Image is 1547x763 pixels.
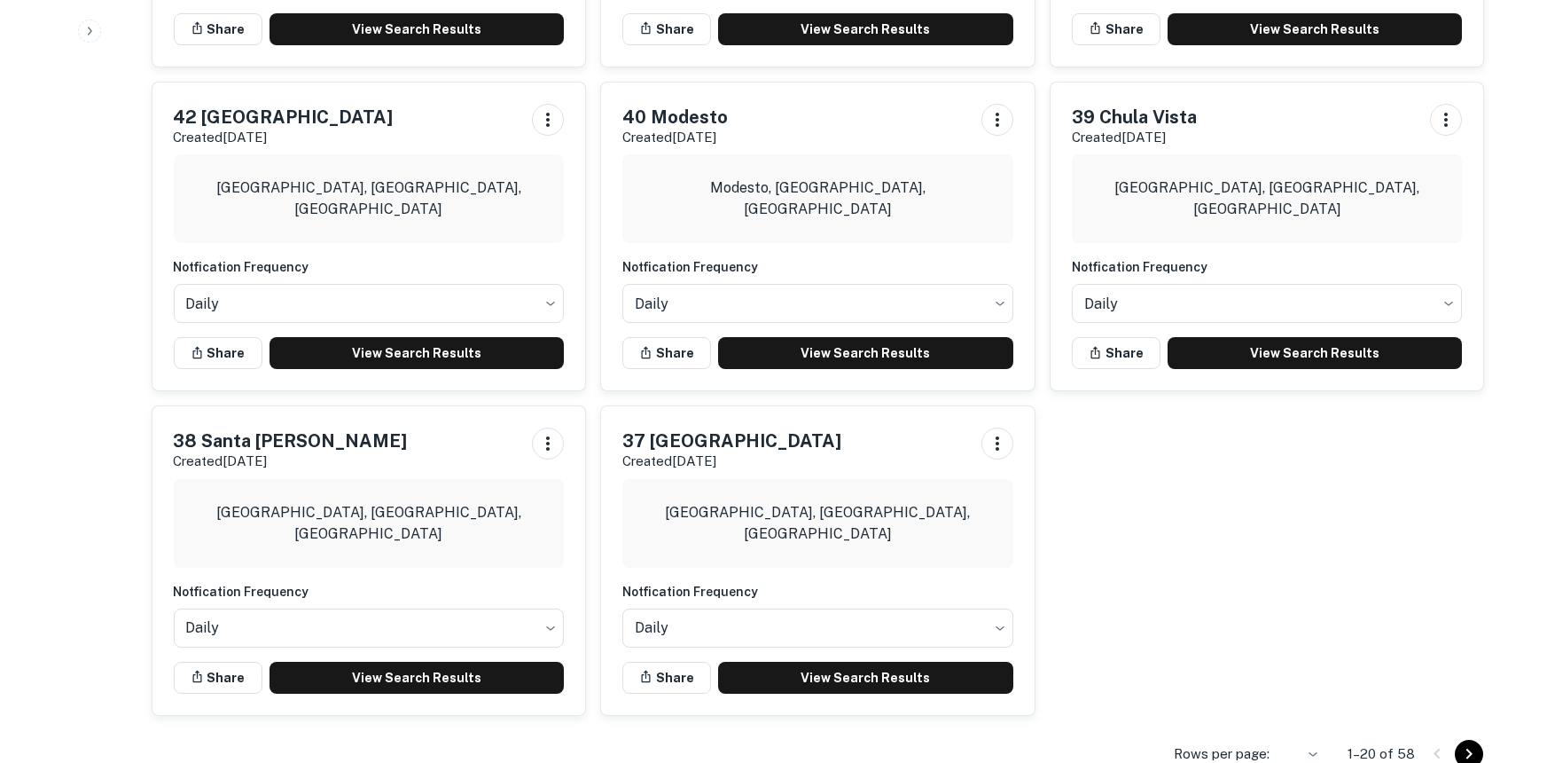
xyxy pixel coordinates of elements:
[1072,127,1197,148] p: Created [DATE]
[1086,177,1449,220] p: [GEOGRAPHIC_DATA], [GEOGRAPHIC_DATA], [GEOGRAPHIC_DATA]
[1072,337,1160,369] button: Share
[637,502,999,545] p: [GEOGRAPHIC_DATA], [GEOGRAPHIC_DATA], [GEOGRAPHIC_DATA]
[718,337,1013,369] a: View Search Results
[622,451,841,472] p: Created [DATE]
[622,104,728,130] h5: 40 Modesto
[188,502,551,545] p: [GEOGRAPHIC_DATA], [GEOGRAPHIC_DATA], [GEOGRAPHIC_DATA]
[1458,621,1547,706] iframe: Chat Widget
[1072,279,1463,328] div: Without label
[637,177,999,220] p: Modesto, [GEOGRAPHIC_DATA], [GEOGRAPHIC_DATA]
[622,428,841,454] h5: 37 [GEOGRAPHIC_DATA]
[718,662,1013,694] a: View Search Results
[1168,337,1463,369] a: View Search Results
[718,13,1013,45] a: View Search Results
[1072,13,1160,45] button: Share
[174,13,262,45] button: Share
[270,337,565,369] a: View Search Results
[622,257,1013,277] h6: Notfication Frequency
[174,279,565,328] div: Without label
[1072,257,1463,277] h6: Notfication Frequency
[174,451,408,472] p: Created [DATE]
[1168,13,1463,45] a: View Search Results
[174,104,394,130] h5: 42 [GEOGRAPHIC_DATA]
[174,603,565,653] div: Without label
[174,127,394,148] p: Created [DATE]
[622,279,1013,328] div: Without label
[622,662,711,694] button: Share
[622,603,1013,653] div: Without label
[1072,104,1197,130] h5: 39 Chula Vista
[622,127,728,148] p: Created [DATE]
[270,13,565,45] a: View Search Results
[174,582,565,602] h6: Notfication Frequency
[622,337,711,369] button: Share
[174,257,565,277] h6: Notfication Frequency
[622,582,1013,602] h6: Notfication Frequency
[174,337,262,369] button: Share
[174,662,262,694] button: Share
[270,662,565,694] a: View Search Results
[188,177,551,220] p: [GEOGRAPHIC_DATA], [GEOGRAPHIC_DATA], [GEOGRAPHIC_DATA]
[622,13,711,45] button: Share
[174,428,408,454] h5: 38 Santa [PERSON_NAME]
